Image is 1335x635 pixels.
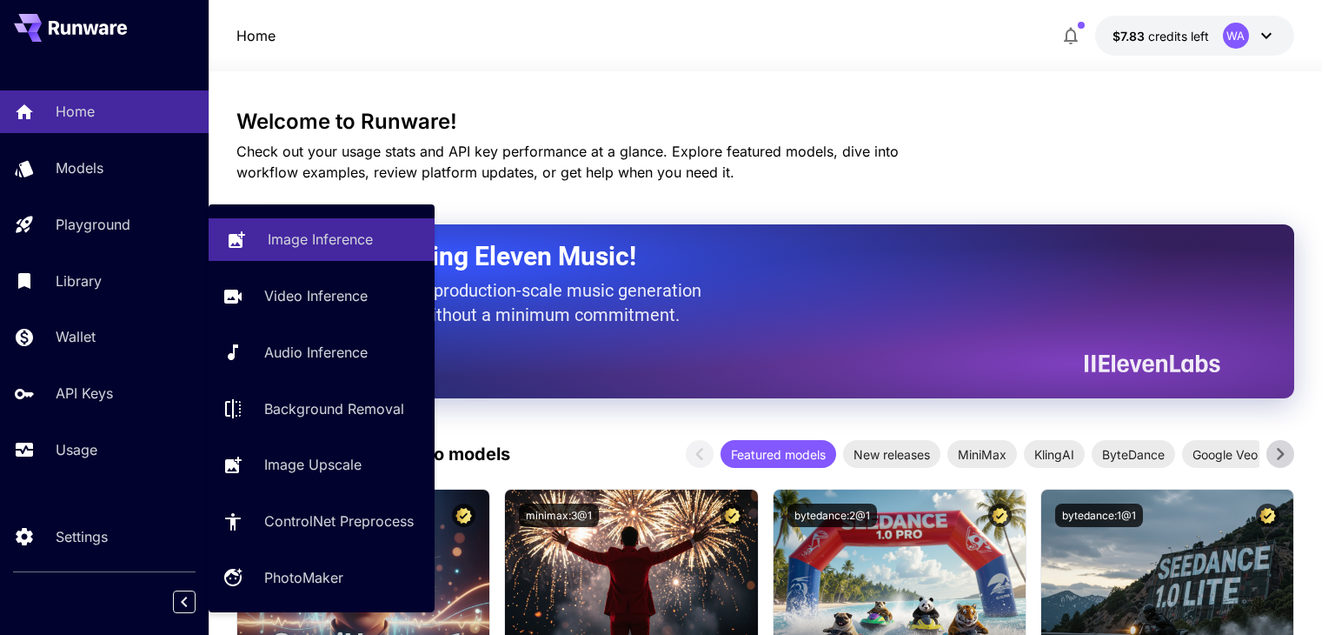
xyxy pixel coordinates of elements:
span: New releases [843,445,940,464]
p: PhotoMaker [264,567,343,588]
p: Wallet [56,326,96,347]
button: bytedance:1@1 [1055,504,1143,527]
span: Google Veo [1182,445,1268,464]
p: Video Inference [264,285,368,306]
button: Certified Model – Vetted for best performance and includes a commercial license. [721,504,744,527]
h2: Now Supporting Eleven Music! [280,240,1207,273]
button: $7.82731 [1095,16,1294,56]
button: Collapse sidebar [173,591,196,613]
a: Image Inference [209,218,435,261]
p: Image Upscale [264,454,362,475]
a: ControlNet Preprocess [209,500,435,543]
p: Home [56,101,95,122]
p: API Keys [56,383,113,404]
p: Image Inference [268,229,373,250]
p: The only way to get production-scale music generation from Eleven Labs without a minimum commitment. [280,278,714,327]
p: Home [236,25,276,46]
h3: Welcome to Runware! [236,110,1294,134]
span: ByteDance [1092,445,1175,464]
p: Audio Inference [264,342,368,363]
span: MiniMax [947,445,1017,464]
button: bytedance:2@1 [787,504,877,527]
a: Audio Inference [209,331,435,374]
p: Usage [56,439,97,460]
a: Video Inference [209,275,435,317]
p: Library [56,271,102,291]
div: $7.82731 [1112,27,1209,45]
div: Collapse sidebar [186,586,209,618]
a: Image Upscale [209,444,435,486]
button: Certified Model – Vetted for best performance and includes a commercial license. [1256,504,1279,527]
span: $7.83 [1112,29,1148,43]
a: Background Removal [209,387,435,430]
button: minimax:3@1 [519,504,599,527]
p: Models [56,157,103,178]
span: Check out your usage stats and API key performance at a glance. Explore featured models, dive int... [236,143,899,181]
span: credits left [1148,29,1209,43]
p: ControlNet Preprocess [264,511,414,531]
button: Certified Model – Vetted for best performance and includes a commercial license. [452,504,475,527]
span: KlingAI [1024,445,1085,464]
nav: breadcrumb [236,25,276,46]
a: PhotoMaker [209,557,435,599]
p: Settings [56,526,108,547]
button: Certified Model – Vetted for best performance and includes a commercial license. [988,504,1012,527]
span: Featured models [721,445,836,464]
p: Playground [56,214,130,235]
div: WA [1223,23,1249,49]
p: Background Removal [264,398,404,419]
